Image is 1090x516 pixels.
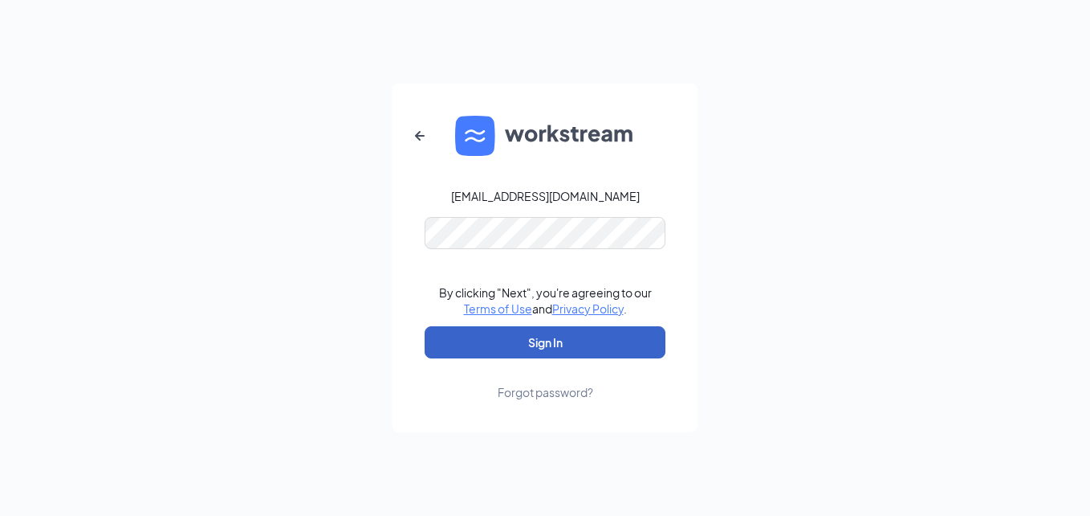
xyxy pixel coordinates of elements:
div: By clicking "Next", you're agreeing to our and . [439,285,652,317]
a: Terms of Use [464,301,532,316]
img: WS logo and Workstream text [455,116,635,156]
div: Forgot password? [498,384,593,400]
svg: ArrowLeftNew [410,126,429,145]
a: Privacy Policy [552,301,624,316]
button: ArrowLeftNew [401,117,439,155]
button: Sign In [425,326,665,358]
div: [EMAIL_ADDRESS][DOMAIN_NAME] [451,188,640,204]
a: Forgot password? [498,358,593,400]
